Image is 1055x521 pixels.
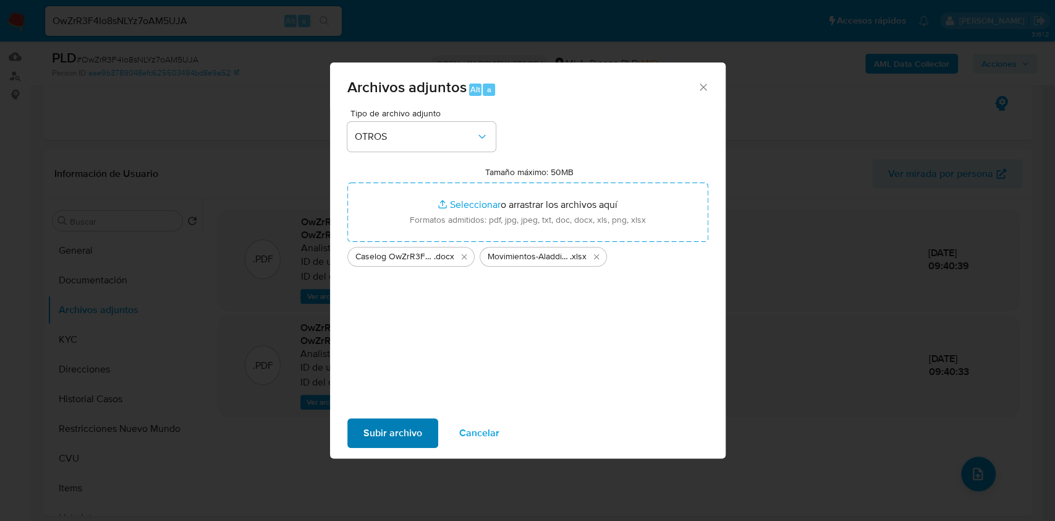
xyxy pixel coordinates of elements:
span: Cancelar [459,420,499,447]
ul: Archivos seleccionados [347,242,708,267]
button: Cancelar [443,418,515,448]
span: OTROS [355,131,476,143]
span: Caselog OwZrR3F4Io8sNLYz7oAM5UJA [355,251,434,263]
span: Archivos adjuntos [347,76,467,98]
button: Eliminar Caselog OwZrR3F4Io8sNLYz7oAM5UJA.docx [457,249,472,264]
span: .docx [434,251,454,263]
span: Movimientos-Aladdin- [PERSON_NAME] [488,251,570,263]
span: .xlsx [570,251,587,263]
button: Eliminar Movimientos-Aladdin- Nahuel Matias Benitez.xlsx [589,249,604,264]
span: Subir archivo [363,420,422,447]
button: Subir archivo [347,418,438,448]
span: a [487,84,491,95]
button: OTROS [347,122,496,152]
span: Alt [470,84,480,95]
span: Tipo de archivo adjunto [350,109,499,118]
button: Cerrar [697,81,708,92]
label: Tamaño máximo: 50MB [485,166,574,178]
